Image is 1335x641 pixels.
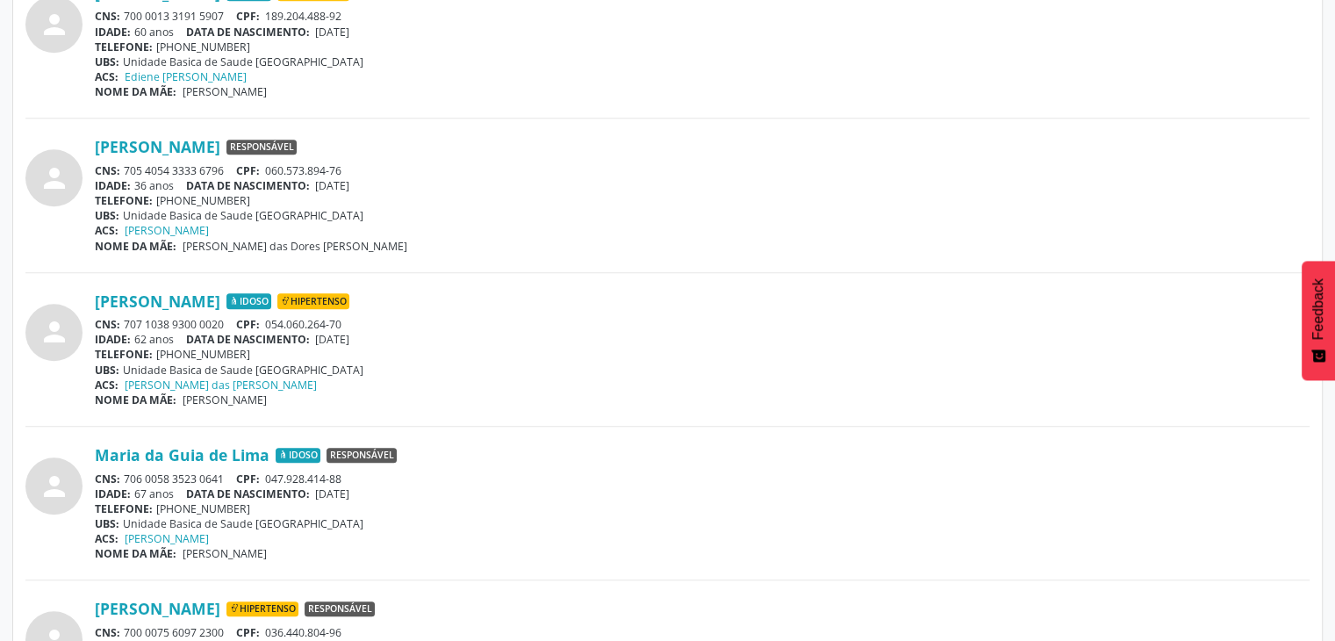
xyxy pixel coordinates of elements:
[95,486,1310,501] div: 67 anos
[95,531,118,546] span: ACS:
[95,178,131,193] span: IDADE:
[236,625,260,640] span: CPF:
[226,293,271,309] span: Idoso
[315,178,349,193] span: [DATE]
[183,239,407,254] span: [PERSON_NAME] das Dores [PERSON_NAME]
[95,178,1310,193] div: 36 anos
[125,69,247,84] a: Ediene [PERSON_NAME]
[265,625,341,640] span: 036.440.804-96
[95,625,1310,640] div: 700 0075 6097 2300
[277,293,349,309] span: Hipertenso
[95,84,176,99] span: NOME DA MÃE:
[95,472,1310,486] div: 706 0058 3523 0641
[95,163,120,178] span: CNS:
[95,208,119,223] span: UBS:
[95,9,1310,24] div: 700 0013 3191 5907
[125,223,209,238] a: [PERSON_NAME]
[327,448,397,464] span: Responsável
[39,162,70,194] i: person
[95,69,118,84] span: ACS:
[186,178,310,193] span: DATA DE NASCIMENTO:
[125,378,317,393] a: [PERSON_NAME] das [PERSON_NAME]
[95,54,1310,69] div: Unidade Basica de Saude [GEOGRAPHIC_DATA]
[95,317,1310,332] div: 707 1038 9300 0020
[39,9,70,40] i: person
[186,332,310,347] span: DATA DE NASCIMENTO:
[95,239,176,254] span: NOME DA MÃE:
[1310,278,1326,340] span: Feedback
[95,9,120,24] span: CNS:
[95,347,1310,362] div: [PHONE_NUMBER]
[95,625,120,640] span: CNS:
[95,393,176,407] span: NOME DA MÃE:
[226,140,297,155] span: Responsável
[95,599,220,618] a: [PERSON_NAME]
[95,332,131,347] span: IDADE:
[95,472,120,486] span: CNS:
[95,317,120,332] span: CNS:
[226,601,298,617] span: Hipertenso
[95,193,1310,208] div: [PHONE_NUMBER]
[95,363,119,378] span: UBS:
[236,163,260,178] span: CPF:
[186,486,310,501] span: DATA DE NASCIMENTO:
[95,223,118,238] span: ACS:
[95,516,1310,531] div: Unidade Basica de Saude [GEOGRAPHIC_DATA]
[95,25,1310,40] div: 60 anos
[236,9,260,24] span: CPF:
[183,546,267,561] span: [PERSON_NAME]
[125,531,209,546] a: [PERSON_NAME]
[95,378,118,393] span: ACS:
[315,486,349,501] span: [DATE]
[265,9,341,24] span: 189.204.488-92
[265,472,341,486] span: 047.928.414-88
[95,363,1310,378] div: Unidade Basica de Saude [GEOGRAPHIC_DATA]
[95,501,1310,516] div: [PHONE_NUMBER]
[95,486,131,501] span: IDADE:
[95,292,220,311] a: [PERSON_NAME]
[95,332,1310,347] div: 62 anos
[95,163,1310,178] div: 705 4054 3333 6796
[186,25,310,40] span: DATA DE NASCIMENTO:
[95,445,269,465] a: Maria da Guia de Lima
[95,516,119,531] span: UBS:
[39,316,70,348] i: person
[95,137,220,156] a: [PERSON_NAME]
[265,317,341,332] span: 054.060.264-70
[183,393,267,407] span: [PERSON_NAME]
[265,163,341,178] span: 060.573.894-76
[95,54,119,69] span: UBS:
[95,40,153,54] span: TELEFONE:
[315,25,349,40] span: [DATE]
[236,317,260,332] span: CPF:
[39,471,70,502] i: person
[183,84,267,99] span: [PERSON_NAME]
[1302,261,1335,380] button: Feedback - Mostrar pesquisa
[236,472,260,486] span: CPF:
[276,448,320,464] span: Idoso
[95,546,176,561] span: NOME DA MÃE:
[95,501,153,516] span: TELEFONE:
[95,193,153,208] span: TELEFONE:
[95,25,131,40] span: IDADE:
[305,601,375,617] span: Responsável
[95,40,1310,54] div: [PHONE_NUMBER]
[95,347,153,362] span: TELEFONE:
[315,332,349,347] span: [DATE]
[95,208,1310,223] div: Unidade Basica de Saude [GEOGRAPHIC_DATA]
